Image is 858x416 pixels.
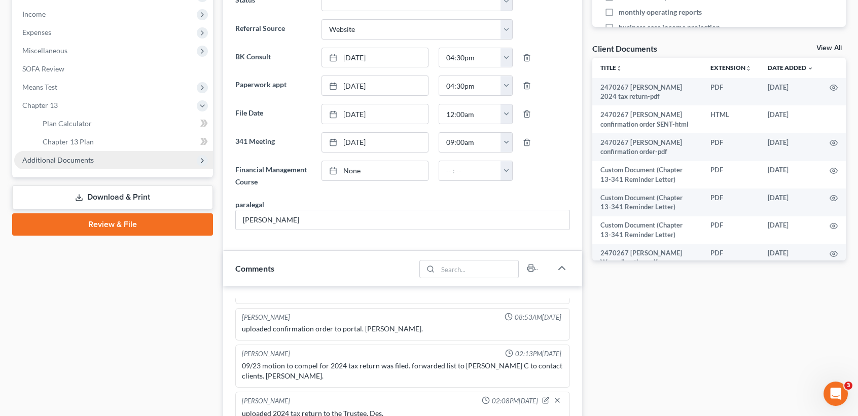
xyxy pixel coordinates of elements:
div: uploaded confirmation order to portal. [PERSON_NAME]. [242,324,563,334]
span: Means Test [22,83,57,91]
a: Date Added expand_more [768,64,813,71]
a: Chapter 13 Plan [34,133,213,151]
div: [PERSON_NAME] [242,313,290,322]
td: PDF [702,244,760,272]
input: -- : -- [439,133,501,152]
span: 3 [844,382,852,390]
span: Comments [235,263,274,273]
td: [DATE] [760,216,821,244]
input: -- : -- [439,76,501,95]
label: Referral Source [230,19,316,40]
span: SOFA Review [22,64,64,73]
a: [DATE] [322,76,428,95]
label: File Date [230,104,316,124]
td: [DATE] [760,244,821,272]
input: -- : -- [439,48,501,67]
span: 02:13PM[DATE] [515,349,561,359]
td: PDF [702,161,760,189]
td: Custom Document (Chapter 13-341 Reminder Letter) [592,161,702,189]
div: Client Documents [592,43,657,54]
td: PDF [702,188,760,216]
span: 08:53AM[DATE] [515,313,561,322]
span: Income [22,10,46,18]
a: Plan Calculator [34,115,213,133]
a: SOFA Review [14,60,213,78]
input: -- : -- [439,104,501,124]
a: [DATE] [322,104,428,124]
a: [DATE] [322,48,428,67]
td: PDF [702,78,760,106]
td: Custom Document (Chapter 13-341 Reminder Letter) [592,188,702,216]
span: monthly operating reports [619,7,702,17]
div: [PERSON_NAME] [242,396,290,406]
span: Expenses [22,28,51,36]
label: 341 Meeting [230,132,316,153]
td: PDF [702,133,760,161]
td: 2470267 [PERSON_NAME] 2024 tax return-pdf [592,78,702,106]
a: Download & Print [12,185,213,209]
td: [DATE] [760,105,821,133]
span: 02:08PM[DATE] [492,396,538,406]
td: 2470267 [PERSON_NAME] confirmation order SENT-html [592,105,702,133]
input: Search... [438,260,519,278]
iframe: Intercom live chat [824,382,848,406]
label: Paperwork appt [230,75,316,96]
i: unfold_more [616,65,622,71]
div: paralegal [235,199,264,210]
span: Additional Documents [22,156,94,164]
td: 2470267 [PERSON_NAME] confirmation order-pdf [592,133,702,161]
label: Financial Management Course [230,161,316,191]
input: -- : -- [439,161,501,180]
td: PDF [702,216,760,244]
td: [DATE] [760,161,821,189]
a: None [322,161,428,180]
span: Chapter 13 [22,101,58,109]
div: [PERSON_NAME] [242,349,290,359]
a: View All [816,45,842,52]
a: Titleunfold_more [600,64,622,71]
a: [DATE] [322,133,428,152]
span: business case income projection [619,22,720,32]
span: Chapter 13 Plan [43,137,94,146]
i: expand_more [807,65,813,71]
td: 2470267 [PERSON_NAME] Wage directive-pdf [592,244,702,272]
td: [DATE] [760,78,821,106]
td: [DATE] [760,133,821,161]
span: Plan Calculator [43,119,92,128]
td: [DATE] [760,188,821,216]
label: BK Consult [230,48,316,68]
a: Review & File [12,213,213,236]
a: Extensionunfold_more [710,64,752,71]
input: -- [236,210,569,230]
div: 09/23 motion to compel for 2024 tax return was filed. forwarded list to [PERSON_NAME] C to contac... [242,361,563,381]
span: Miscellaneous [22,46,67,55]
td: Custom Document (Chapter 13-341 Reminder Letter) [592,216,702,244]
td: HTML [702,105,760,133]
i: unfold_more [745,65,752,71]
